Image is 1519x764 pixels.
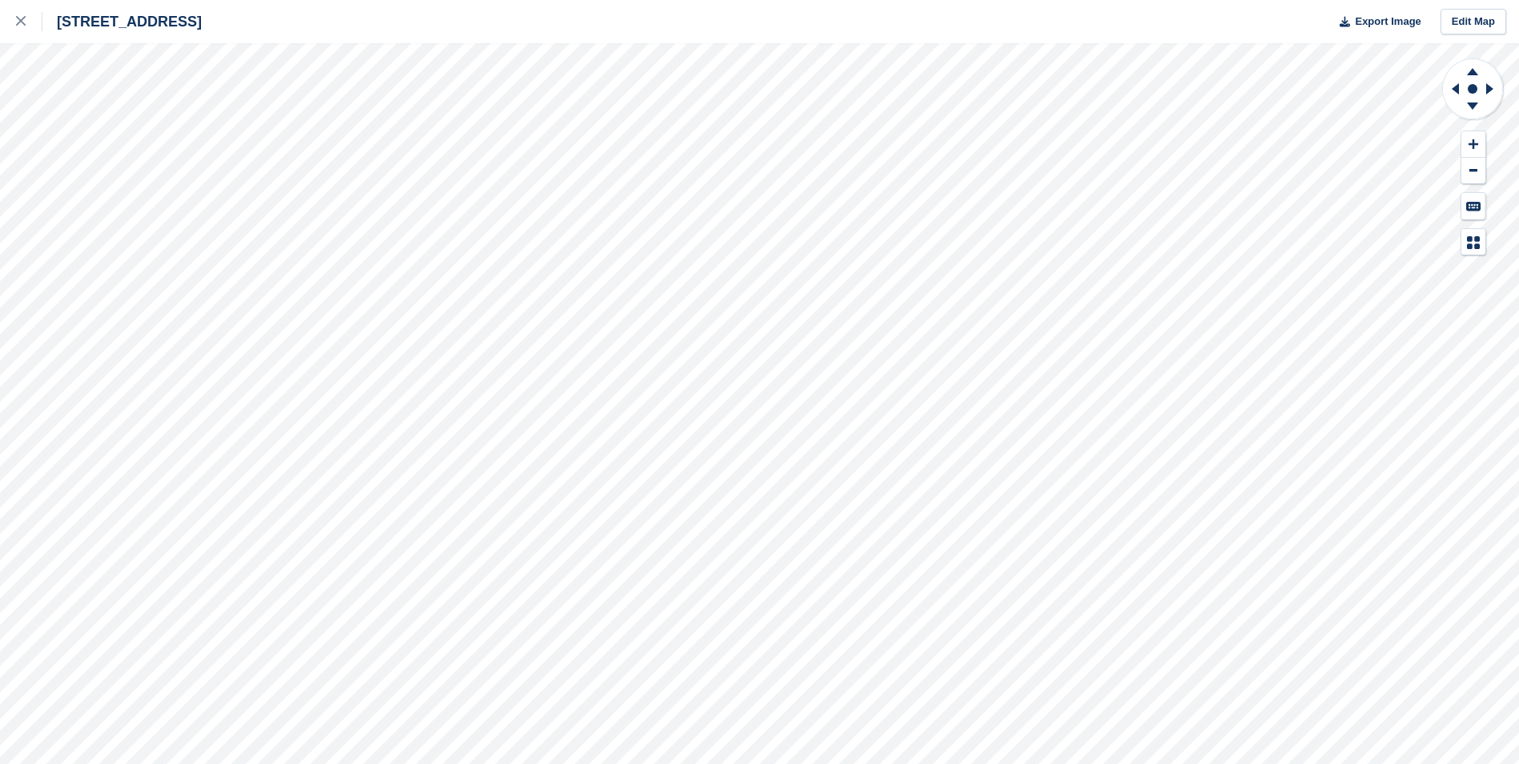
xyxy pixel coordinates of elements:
button: Export Image [1330,9,1421,35]
button: Zoom Out [1461,158,1485,184]
button: Map Legend [1461,229,1485,255]
div: [STREET_ADDRESS] [42,12,202,31]
button: Zoom In [1461,131,1485,158]
a: Edit Map [1441,9,1506,35]
button: Keyboard Shortcuts [1461,193,1485,219]
span: Export Image [1355,14,1421,30]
